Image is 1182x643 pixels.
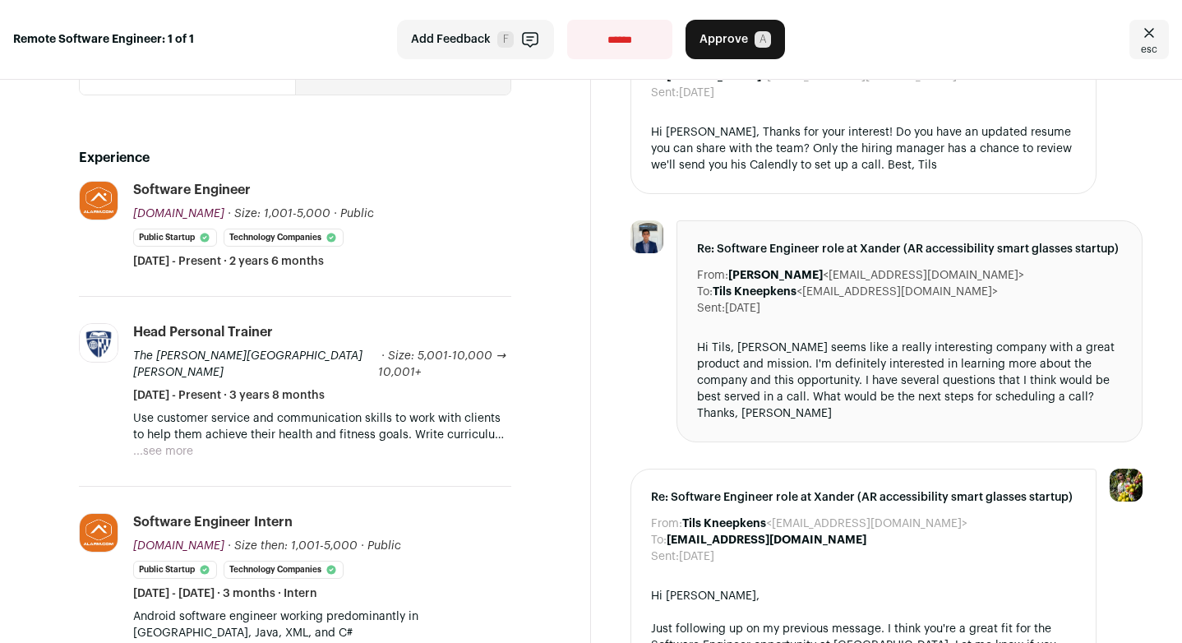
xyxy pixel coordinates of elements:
span: · Size: 1,001-5,000 [228,208,330,220]
span: [DATE] - Present · 2 years 6 months [133,253,324,270]
li: Technology Companies [224,561,344,579]
div: Hi Tils, [PERSON_NAME] seems like a really interesting company with a great product and mission. ... [697,340,1122,422]
span: [DATE] - [DATE] · 3 months · Intern [133,585,317,602]
dt: Sent: [697,300,725,317]
span: Approve [700,31,748,48]
img: 6689865-medium_jpg [1110,469,1143,502]
dt: Sent: [651,548,679,565]
span: Public [367,540,401,552]
h2: Experience [79,148,511,168]
div: Head Personal Trainer [133,323,273,341]
span: [DOMAIN_NAME] [133,540,224,552]
dt: To: [651,532,667,548]
span: Re: Software Engineer role at Xander (AR accessibility smart glasses startup) [697,241,1122,257]
li: Technology Companies [224,229,344,247]
dt: From: [697,267,728,284]
b: [EMAIL_ADDRESS][DOMAIN_NAME] [667,534,866,546]
b: [PERSON_NAME] [728,270,823,281]
dt: Sent: [651,85,679,101]
dd: [DATE] [679,85,714,101]
dt: To: [697,284,713,300]
a: Close [1129,20,1169,59]
dd: <[EMAIL_ADDRESS][DOMAIN_NAME]> [713,284,998,300]
div: Hi [PERSON_NAME], Thanks for your interest! Do you have an updated resume you can share with the ... [651,124,1076,173]
img: f0a91edaaf6b824e3be3f21fbc8171f8b6e1322acc75f58bac69b16cc5264c3c.jpg [630,220,663,253]
span: Public [340,208,374,220]
p: Use customer service and communication skills to work with clients to help them achieve their hea... [133,410,511,443]
dd: <[EMAIL_ADDRESS][DOMAIN_NAME]> [728,267,1024,284]
span: [DATE] - Present · 3 years 8 months [133,387,325,404]
img: 4a9790c8cace842e80f6062a55ed4a02c880fa653deff889f581eea09656212e.jpg [80,514,118,552]
span: · Size: 5,001-10,000 → 10,001+ [378,350,506,378]
span: · [334,206,337,222]
b: Tils Kneepkens [713,286,796,298]
b: Tils Kneepkens [682,518,766,530]
li: Public Startup [133,229,217,247]
img: 4e82c09a5c190636139c2cd5615a837f2095966af6388dd86372995d89a77b7a.jpg [80,324,118,362]
span: A [755,31,771,48]
img: 4a9790c8cace842e80f6062a55ed4a02c880fa653deff889f581eea09656212e.jpg [80,182,118,220]
div: Software Engineer [133,181,251,199]
span: Re: Software Engineer role at Xander (AR accessibility smart glasses startup) [651,489,1076,506]
button: Add Feedback F [397,20,554,59]
span: esc [1141,43,1157,56]
div: Hi [PERSON_NAME], [651,588,1076,604]
div: Software Engineer Intern [133,513,293,531]
strong: Remote Software Engineer: 1 of 1 [13,31,194,48]
span: [DOMAIN_NAME] [133,208,224,220]
span: The [PERSON_NAME][GEOGRAPHIC_DATA][PERSON_NAME] [133,350,362,378]
dd: [DATE] [679,548,714,565]
span: · Size then: 1,001-5,000 [228,540,358,552]
dd: [DATE] [725,300,760,317]
li: Public Startup [133,561,217,579]
button: ...see more [133,443,193,460]
span: F [497,31,514,48]
span: Add Feedback [411,31,491,48]
span: · [361,538,364,554]
dt: From: [651,516,682,532]
p: Android software engineer working predominantly in [GEOGRAPHIC_DATA], Java, XML, and C# [133,608,511,641]
button: Approve A [686,20,785,59]
dd: <[EMAIL_ADDRESS][DOMAIN_NAME]> [682,516,967,532]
